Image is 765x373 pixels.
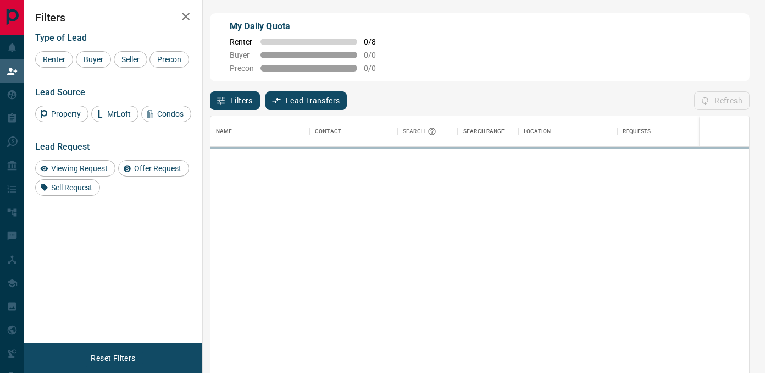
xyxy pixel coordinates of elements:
[153,109,187,118] span: Condos
[210,116,309,147] div: Name
[230,37,254,46] span: Renter
[149,51,189,68] div: Precon
[265,91,347,110] button: Lead Transfers
[364,51,388,59] span: 0 / 0
[35,106,88,122] div: Property
[35,32,87,43] span: Type of Lead
[216,116,232,147] div: Name
[230,64,254,73] span: Precon
[35,179,100,196] div: Sell Request
[35,87,85,97] span: Lead Source
[39,55,69,64] span: Renter
[463,116,505,147] div: Search Range
[47,109,85,118] span: Property
[315,116,341,147] div: Contact
[518,116,617,147] div: Location
[130,164,185,173] span: Offer Request
[47,164,112,173] span: Viewing Request
[364,64,388,73] span: 0 / 0
[91,106,138,122] div: MrLoft
[230,20,388,33] p: My Daily Quota
[403,116,439,147] div: Search
[80,55,107,64] span: Buyer
[114,51,147,68] div: Seller
[458,116,518,147] div: Search Range
[210,91,260,110] button: Filters
[623,116,651,147] div: Requests
[84,349,142,367] button: Reset Filters
[35,11,191,24] h2: Filters
[76,51,111,68] div: Buyer
[35,51,73,68] div: Renter
[524,116,551,147] div: Location
[118,55,143,64] span: Seller
[141,106,191,122] div: Condos
[103,109,135,118] span: MrLoft
[364,37,388,46] span: 0 / 8
[309,116,397,147] div: Contact
[35,141,90,152] span: Lead Request
[617,116,716,147] div: Requests
[230,51,254,59] span: Buyer
[35,160,115,177] div: Viewing Request
[153,55,185,64] span: Precon
[118,160,189,177] div: Offer Request
[47,183,96,192] span: Sell Request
